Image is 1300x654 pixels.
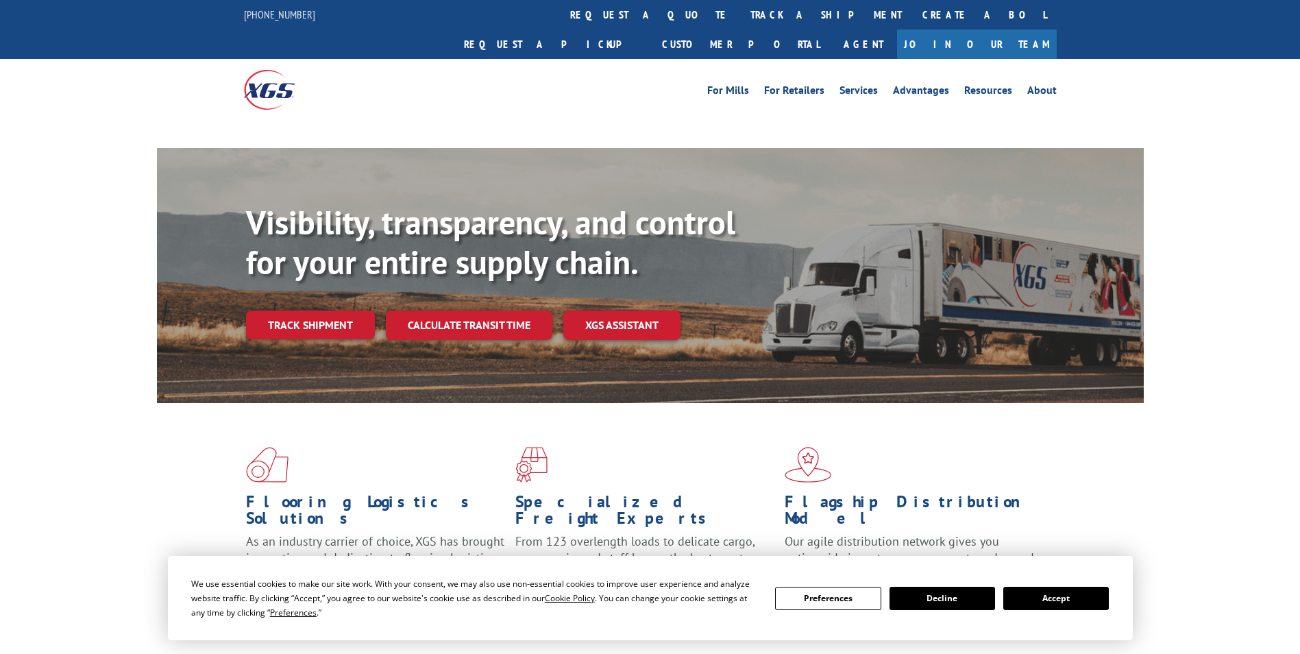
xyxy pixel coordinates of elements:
img: xgs-icon-flagship-distribution-model-red [785,447,832,483]
div: Cookie Consent Prompt [168,556,1133,640]
a: Calculate transit time [386,311,552,340]
button: Accept [1003,587,1109,610]
a: XGS ASSISTANT [563,311,680,340]
a: For Mills [707,85,749,100]
a: Services [839,85,878,100]
img: xgs-icon-focused-on-flooring-red [515,447,548,483]
img: xgs-icon-total-supply-chain-intelligence-red [246,447,289,483]
span: Preferences [270,607,317,618]
button: Preferences [775,587,881,610]
b: Visibility, transparency, and control for your entire supply chain. [246,201,735,283]
span: As an industry carrier of choice, XGS has brought innovation and dedication to flooring logistics... [246,533,504,582]
a: Agent [830,29,897,59]
div: We use essential cookies to make our site work. With your consent, we may also use non-essential ... [191,577,759,620]
a: Customer Portal [652,29,830,59]
a: Advantages [893,85,949,100]
a: Join Our Team [897,29,1057,59]
a: Resources [964,85,1012,100]
span: Our agile distribution network gives you nationwide inventory management on demand. [785,533,1037,566]
a: About [1027,85,1057,100]
h1: Flagship Distribution Model [785,494,1044,533]
a: Track shipment [246,311,375,339]
span: Cookie Policy [545,592,595,604]
h1: Flooring Logistics Solutions [246,494,505,533]
a: [PHONE_NUMBER] [244,8,315,21]
a: For Retailers [764,85,824,100]
button: Decline [890,587,995,610]
h1: Specialized Freight Experts [515,494,774,533]
p: From 123 overlength loads to delicate cargo, our experienced staff knows the best way to move you... [515,533,774,594]
a: Request a pickup [454,29,652,59]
